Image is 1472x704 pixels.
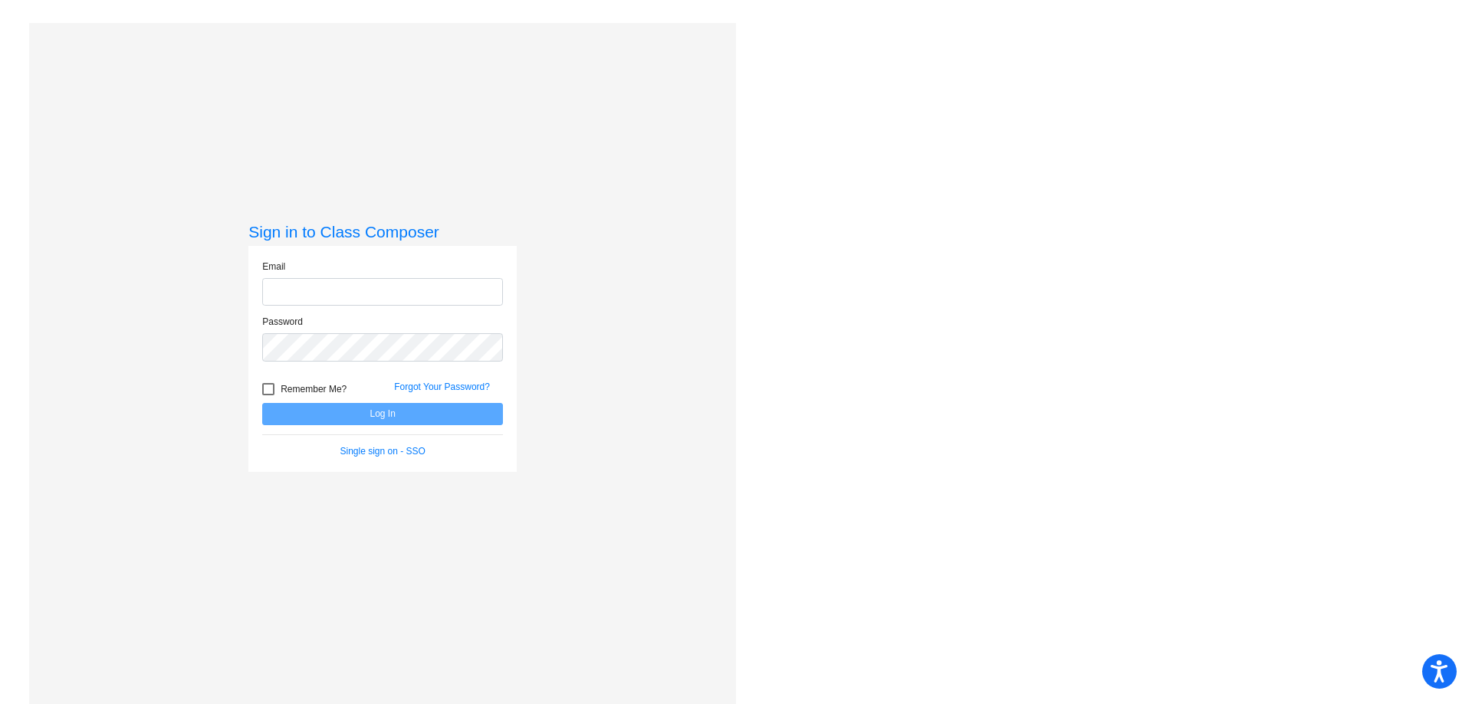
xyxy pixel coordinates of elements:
[340,446,426,457] a: Single sign on - SSO
[248,222,517,241] h3: Sign in to Class Composer
[262,260,285,273] label: Email
[262,403,503,425] button: Log In
[281,380,347,398] span: Remember Me?
[394,381,490,392] a: Forgot Your Password?
[262,315,303,329] label: Password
